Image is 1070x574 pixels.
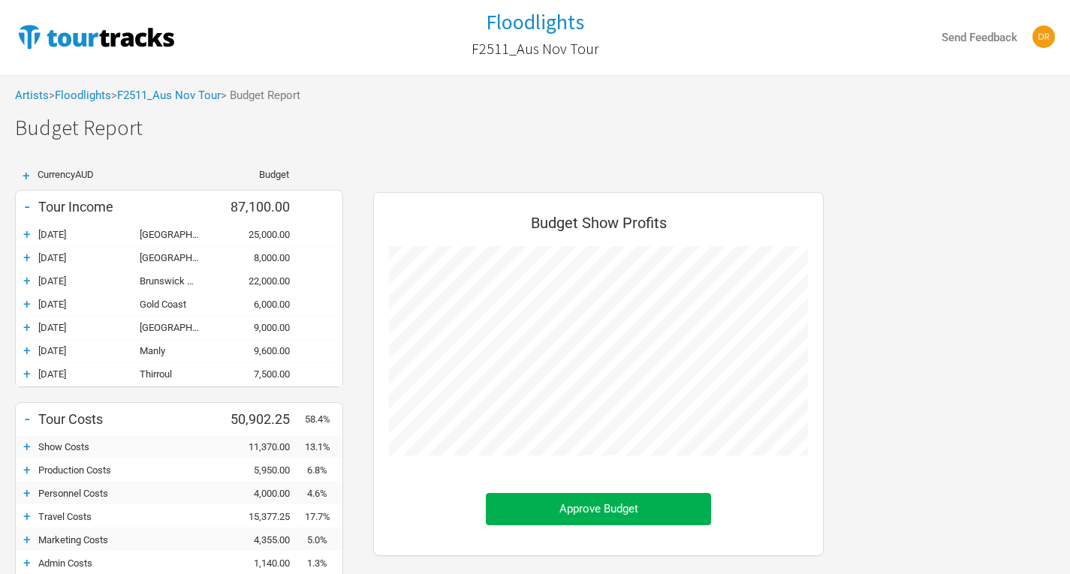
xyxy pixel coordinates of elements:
[16,462,38,477] div: +
[215,488,305,499] div: 4,000.00
[38,252,140,263] div: 13-Nov-25
[15,22,177,52] img: TourTracks
[38,557,215,569] div: Admin Costs
[486,493,711,525] button: Approve Budget
[15,170,38,182] div: +
[221,90,300,101] span: > Budget Report
[16,366,38,381] div: +
[16,273,38,288] div: +
[111,90,221,101] span: >
[49,90,111,101] span: >
[38,345,140,356] div: 28-Nov-25
[55,89,111,102] a: Floodlights
[16,296,38,311] div: +
[16,343,38,358] div: +
[16,196,38,217] div: -
[16,250,38,265] div: +
[38,488,215,499] div: Personnel Costs
[486,8,584,35] h1: Floodlights
[16,408,38,429] div: -
[38,299,140,310] div: 15-Nov-25
[38,199,215,215] div: Tour Income
[38,322,140,333] div: 27-Nov-25
[38,229,140,240] div: 02-Nov-25
[140,368,215,380] div: Thirroul
[38,368,140,380] div: 29-Nov-25
[305,441,342,452] div: 13.1%
[305,413,342,425] div: 58.4%
[472,41,599,57] h2: F2511_Aus Nov Tour
[215,229,305,240] div: 25,000.00
[215,411,305,427] div: 50,902.25
[215,557,305,569] div: 1,140.00
[215,299,305,310] div: 6,000.00
[305,534,342,545] div: 5.0%
[486,11,584,34] a: Floodlights
[215,322,305,333] div: 9,000.00
[215,441,305,452] div: 11,370.00
[16,485,38,500] div: +
[38,511,215,522] div: Travel Costs
[15,116,1070,140] h1: Budget Report
[1032,26,1055,48] img: dradburn1
[215,252,305,263] div: 8,000.00
[215,368,305,380] div: 7,500.00
[38,275,140,287] div: 14-Nov-25
[140,322,215,333] div: Newcastle
[559,502,638,515] span: Approve Budget
[140,345,215,356] div: Manly
[16,532,38,547] div: +
[472,33,599,65] a: F2511_Aus Nov Tour
[16,439,38,454] div: +
[214,170,289,179] div: Budget
[38,534,215,545] div: Marketing Costs
[305,511,342,522] div: 17.7%
[16,227,38,242] div: +
[215,345,305,356] div: 9,600.00
[215,511,305,522] div: 15,377.25
[305,464,342,476] div: 6.8%
[16,555,38,570] div: +
[215,534,305,545] div: 4,355.00
[16,509,38,524] div: +
[942,31,1017,44] strong: Send Feedback
[389,208,808,246] div: Budget Show Profits
[215,464,305,476] div: 5,950.00
[140,275,215,287] div: Brunswick Heads
[38,169,94,180] span: Currency AUD
[140,299,215,310] div: Gold Coast
[15,89,49,102] a: Artists
[117,89,221,102] a: F2511_Aus Nov Tour
[215,199,305,215] div: 87,100.00
[215,275,305,287] div: 22,000.00
[305,488,342,499] div: 4.6%
[38,464,215,476] div: Production Costs
[38,411,215,427] div: Tour Costs
[140,229,215,240] div: Melbourne
[140,252,215,263] div: Sunshine Coast
[305,557,342,569] div: 1.3%
[16,320,38,335] div: +
[38,441,215,452] div: Show Costs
